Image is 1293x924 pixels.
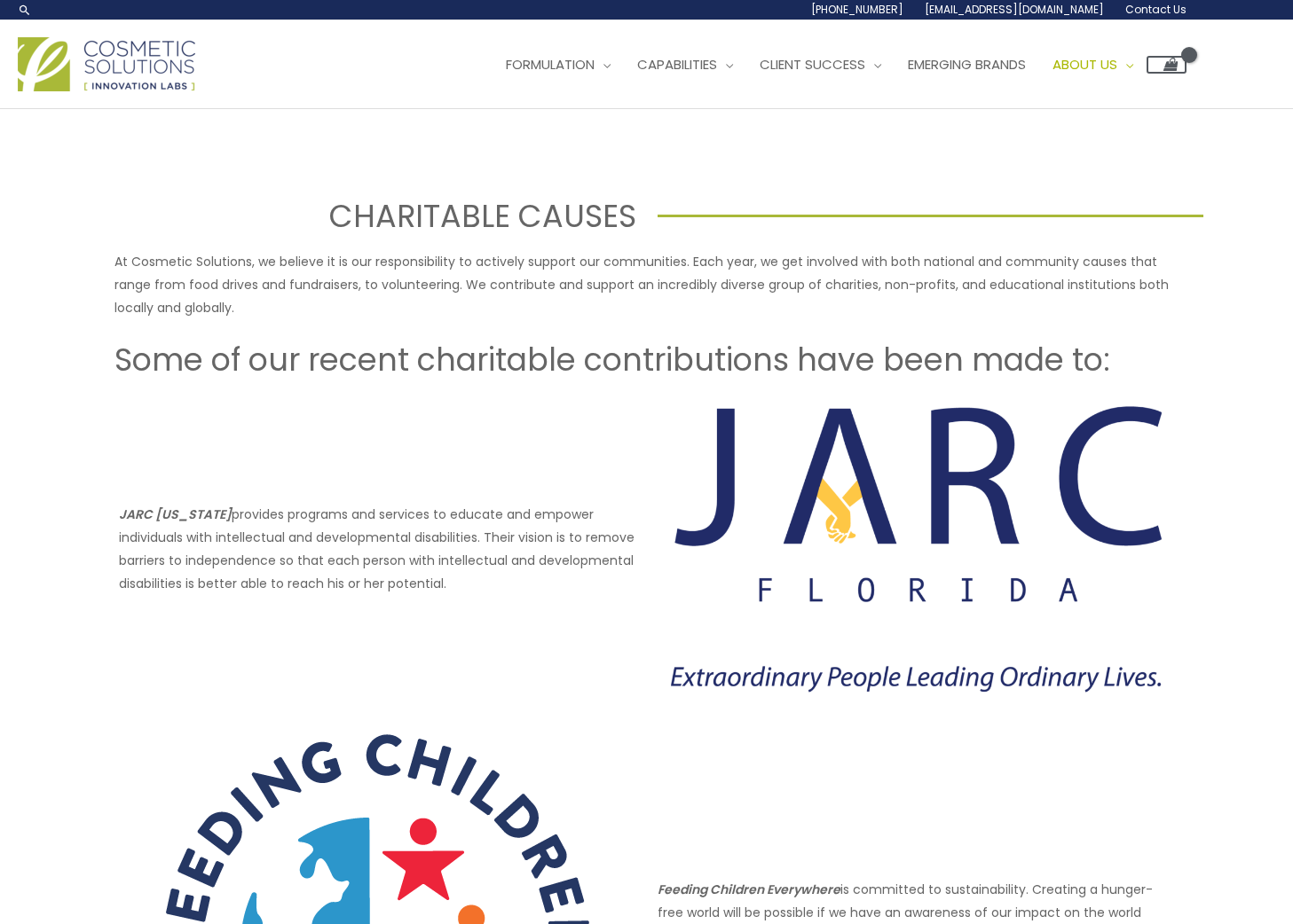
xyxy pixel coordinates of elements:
[760,55,865,74] span: Client Success
[90,194,635,238] h1: CHARITABLE CAUSES
[925,2,1104,17] span: [EMAIL_ADDRESS][DOMAIN_NAME]
[908,55,1026,74] span: Emerging Brands
[119,503,636,595] p: provides programs and services to educate and empower individuals with intellectual and developme...
[746,38,895,91] a: Client Success
[479,38,1187,91] nav: Site Navigation
[811,2,903,17] span: [PHONE_NUMBER]
[506,55,595,74] span: Formulation
[1053,55,1117,74] span: About Us
[114,340,1179,380] h2: Some of our recent charitable contributions have been made to:
[624,38,746,91] a: Capabilities
[1125,2,1187,17] span: Contact Us
[658,881,840,898] em: Feeding Children Everywhere
[493,38,624,91] a: Formulation
[637,55,717,74] span: Capabilities
[18,3,32,17] a: Search icon link
[1147,56,1187,74] a: View Shopping Cart, empty
[658,402,1175,697] img: Charitable Causes JARC Florida Logo
[114,250,1179,319] p: At Cosmetic Solutions, we believe it is our responsibility to actively support our communities. E...
[119,505,232,523] strong: JARC [US_STATE]
[895,38,1039,91] a: Emerging Brands
[1039,38,1147,91] a: About Us
[18,37,195,91] img: Cosmetic Solutions Logo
